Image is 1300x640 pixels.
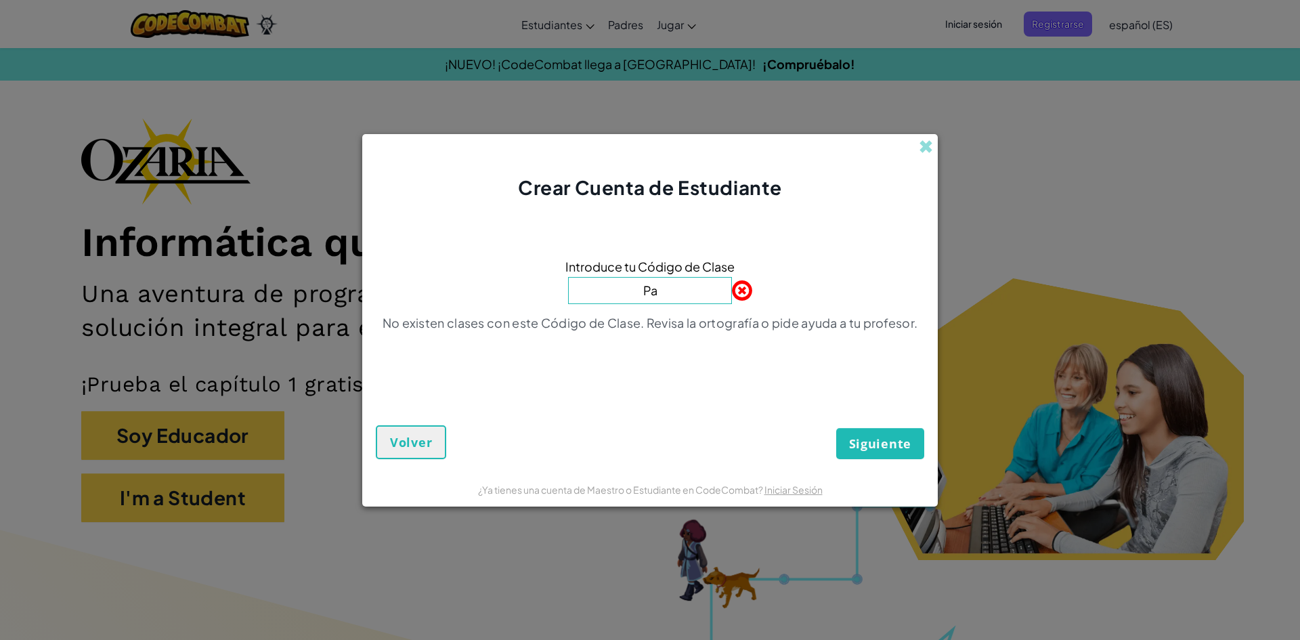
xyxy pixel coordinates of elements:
[478,484,764,496] span: ¿Ya tienes una cuenta de Maestro o Estudiante en CodeCombat?
[565,257,735,276] span: Introduce tu Código de Clase
[376,425,446,459] button: Volver
[836,428,924,459] button: Siguiente
[764,484,823,496] a: Iniciar Sesión
[390,434,432,450] span: Volver
[383,315,918,331] p: No existen clases con este Código de Clase. Revisa la ortografía o pide ayuda a tu profesor.
[849,435,911,452] span: Siguiente
[518,175,782,199] span: Crear Cuenta de Estudiante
